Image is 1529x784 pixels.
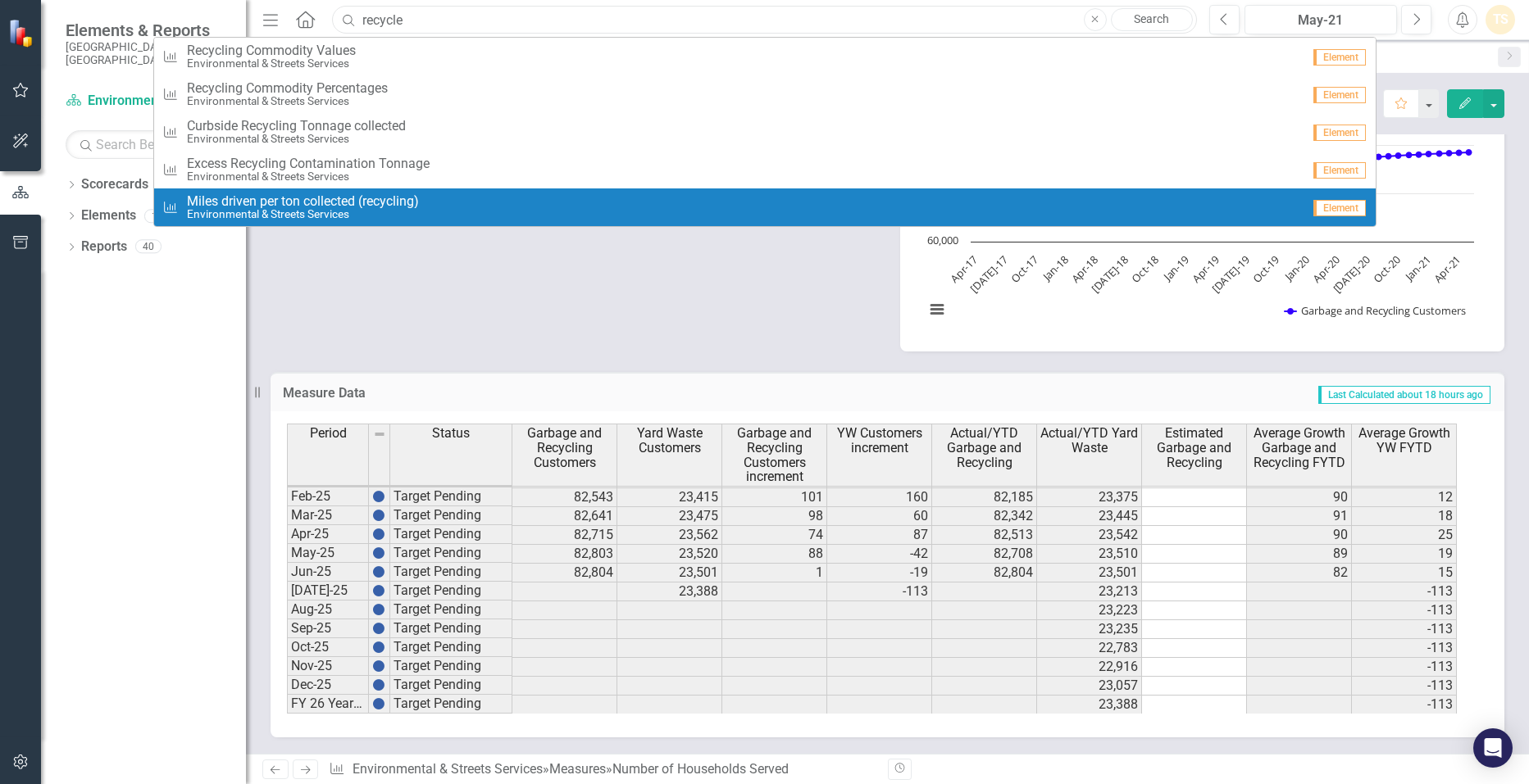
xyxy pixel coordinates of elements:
text: Oct-18 [1128,252,1161,285]
td: Target Pending [390,563,512,582]
td: -113 [1352,620,1457,639]
img: BgCOk07PiH71IgAAAABJRU5ErkJggg== [372,659,385,673]
text: Jan-18 [1038,252,1071,285]
td: Mar-25 [287,506,369,525]
input: Search ClearPoint... [332,6,1196,34]
img: BgCOk07PiH71IgAAAABJRU5ErkJggg== [372,603,385,616]
td: 23,388 [1037,696,1142,714]
td: 82,708 [932,545,1037,564]
td: Feb-25 [287,487,369,506]
img: BgCOk07PiH71IgAAAABJRU5ErkJggg== [372,490,385,503]
td: 23,542 [1037,526,1142,545]
td: Target Pending [390,582,512,600]
text: Apr-17 [947,252,980,285]
span: Average Growth YW FYTD [1355,426,1453,455]
td: Target Pending [390,544,512,563]
td: 88 [722,545,827,564]
td: 82,803 [512,545,617,564]
img: BgCOk07PiH71IgAAAABJRU5ErkJggg== [372,509,385,522]
td: 98 [722,507,827,526]
td: 89 [1247,545,1352,564]
path: Aug-20, 77,655. Garbage and Recycling Customers. [1375,153,1381,160]
text: 60,000 [927,233,958,247]
path: May-21, 78,587. Garbage and Recycling Customers. [1465,149,1472,156]
small: Environmental & Streets Services [187,208,419,220]
a: Environmental & Streets Services [353,761,543,777]
td: Target Pending [390,600,512,619]
text: [DATE]-18 [1087,252,1131,296]
td: 23,057 [1037,677,1142,696]
td: -42 [827,545,932,564]
img: BgCOk07PiH71IgAAAABJRU5ErkJggg== [372,546,385,560]
img: 8DAGhfEEPCf229AAAAAElFTkSuQmCC [373,428,386,441]
a: Curbside Recycling Tonnage collectedEnvironmental & Streets ServicesElement [154,113,1376,151]
td: 23,475 [617,507,722,526]
td: 90 [1247,526,1352,545]
small: Environmental & Streets Services [187,95,388,107]
a: Recycling Commodity PercentagesEnvironmental & Streets ServicesElement [154,75,1376,113]
span: Garbage and Recycling Customers increment [726,426,823,483]
button: View chart menu, Chart [926,298,949,321]
td: Apr-25 [287,525,369,544]
button: TS [1486,5,1515,34]
span: Period [310,426,347,441]
td: 23,501 [617,564,722,582]
span: Miles driven per ton collected (recycling) [187,194,419,209]
span: Yard Waste Customers [621,426,718,455]
td: 82,513 [932,526,1037,545]
td: 25 [1352,526,1457,545]
td: Target Pending [390,657,512,676]
span: Garbage and Recycling Customers [516,426,613,469]
text: Apr-18 [1067,252,1100,285]
td: 91 [1247,507,1352,526]
span: Last Calculated about 18 hours ago [1318,386,1490,404]
img: ClearPoint Strategy [8,19,37,48]
td: 87 [827,526,932,545]
img: BgCOk07PiH71IgAAAABJRU5ErkJggg== [372,622,385,635]
span: Average Growth Garbage and Recycling FYTD [1250,426,1348,469]
span: Actual/YTD Yard Waste [1040,426,1138,455]
td: Target Pending [390,487,512,506]
td: -113 [1352,658,1457,677]
td: 23,501 [1037,564,1142,582]
td: 82,185 [932,488,1037,507]
path: Dec-20, 78,130. Garbage and Recycling Customers. [1415,151,1422,157]
td: -113 [1352,696,1457,714]
td: 1 [722,564,827,582]
text: [DATE]-20 [1329,252,1372,296]
td: 23,375 [1037,488,1142,507]
path: Oct-20, 77,912. Garbage and Recycling Customers. [1395,152,1401,159]
small: Environmental & Streets Services [187,133,406,145]
a: Scorecards [81,175,148,194]
td: 23,388 [617,582,722,601]
td: 23,235 [1037,620,1142,639]
td: 82,342 [932,507,1037,526]
td: Target Pending [390,695,512,714]
img: BgCOk07PiH71IgAAAABJRU5ErkJggg== [372,641,385,654]
td: Nov-25 [287,657,369,676]
div: 155 [144,209,176,223]
td: 23,223 [1037,601,1142,620]
img: BgCOk07PiH71IgAAAABJRU5ErkJggg== [372,584,385,597]
button: Show Garbage and Recycling Customers [1285,303,1468,318]
td: Aug-25 [287,600,369,619]
td: -113 [1352,639,1457,658]
input: Search Below... [66,130,230,159]
td: 160 [827,488,932,507]
td: Sep-25 [287,619,369,638]
td: 82,543 [512,488,617,507]
td: 74 [722,526,827,545]
path: Feb-21, 78,303. Garbage and Recycling Customers. [1436,150,1442,156]
text: Apr-19 [1189,252,1222,285]
td: 12 [1352,488,1457,507]
text: Jan-21 [1400,252,1433,285]
text: Oct-19 [1249,252,1281,285]
text: Apr-20 [1309,252,1342,285]
div: Number of Households Served [612,761,789,777]
span: Elements & Reports [66,20,230,40]
td: 15 [1352,564,1457,582]
td: 19 [1352,545,1457,564]
span: Element [1313,49,1366,66]
td: -113 [1352,677,1457,696]
button: May-21 [1245,5,1398,34]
